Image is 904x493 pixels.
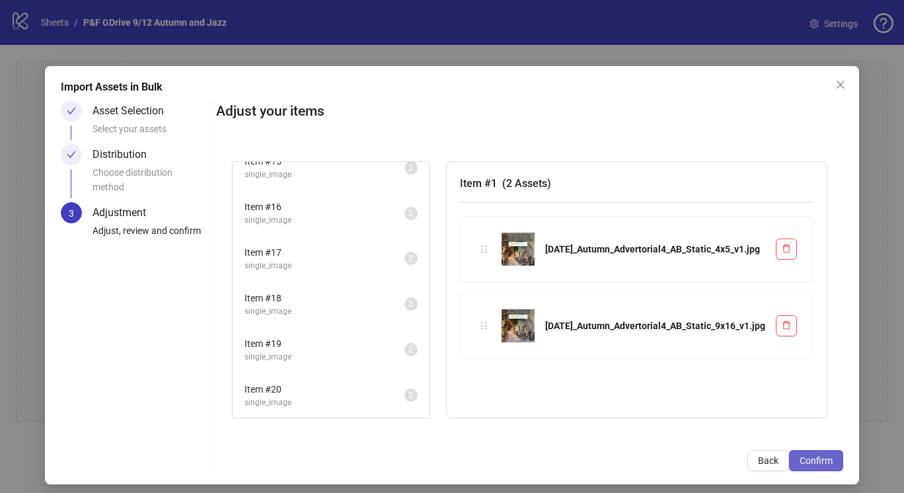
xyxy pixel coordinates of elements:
span: check [67,106,76,116]
div: Distribution [93,144,157,165]
img: Sept25_Autumn_Advertorial4_AB_Static_4x5_v1.jpg [502,233,535,266]
button: Close [830,74,851,95]
div: Choose distribution method [93,165,204,202]
span: 2 [408,391,413,400]
div: Asset Selection [93,100,174,122]
span: single_image [245,214,404,227]
span: Item # 19 [245,336,404,351]
span: Item # 15 [245,154,404,169]
span: delete [782,244,791,253]
button: Confirm [789,450,843,471]
span: ( 2 Assets ) [502,177,551,190]
span: 2 [408,163,413,172]
div: [DATE]_Autumn_Advertorial4_AB_Static_9x16_v1.jpg [545,319,765,333]
sup: 2 [404,389,418,402]
h2: Adjust your items [216,100,843,122]
span: 2 [408,345,413,354]
span: 2 [408,209,413,218]
span: holder [479,245,488,254]
span: single_image [245,169,404,181]
span: delete [782,321,791,330]
button: Back [747,450,789,471]
span: 2 [408,299,413,309]
div: Adjust, review and confirm [93,223,204,246]
span: single_image [245,305,404,318]
span: holder [479,321,488,330]
span: Item # 18 [245,291,404,305]
sup: 2 [404,252,418,265]
span: check [67,150,76,159]
span: single_image [245,260,404,272]
sup: 2 [404,297,418,311]
span: Item # 20 [245,382,404,397]
span: 3 [69,208,74,219]
div: Select your assets [93,122,204,144]
div: Import Assets in Bulk [61,79,843,95]
button: Delete [776,239,797,260]
div: holder [476,319,491,333]
img: Sept25_Autumn_Advertorial4_AB_Static_9x16_v1.jpg [502,309,535,342]
button: Delete [776,315,797,336]
span: Item # 17 [245,245,404,260]
div: Adjustment [93,202,157,223]
sup: 2 [404,343,418,356]
div: [DATE]_Autumn_Advertorial4_AB_Static_4x5_v1.jpg [545,242,765,256]
span: Confirm [800,455,833,466]
h3: Item # 1 [460,175,813,192]
sup: 2 [404,161,418,174]
span: 2 [408,254,413,263]
span: Item # 16 [245,200,404,214]
span: Back [758,455,778,466]
sup: 2 [404,207,418,220]
div: holder [476,242,491,256]
span: single_image [245,397,404,409]
span: single_image [245,351,404,363]
span: close [835,79,846,90]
